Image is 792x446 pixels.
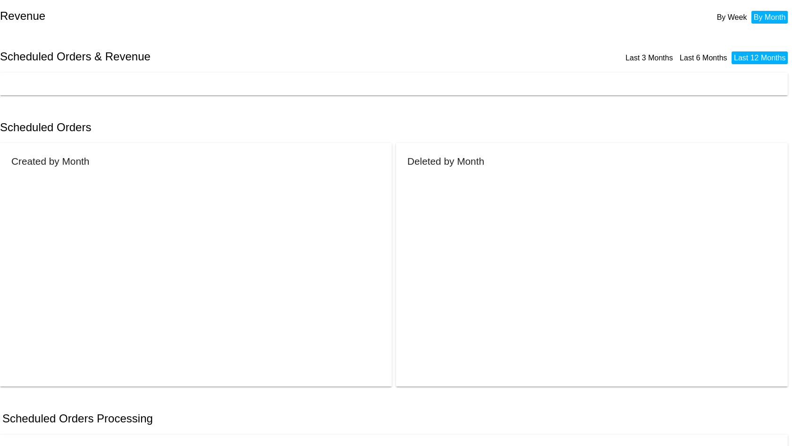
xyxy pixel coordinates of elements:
h2: Deleted by Month [407,156,484,167]
a: Last 12 Months [734,54,785,62]
li: By Month [751,11,788,24]
h2: Scheduled Orders Processing [2,412,153,425]
h2: Created by Month [11,156,89,167]
li: By Week [715,11,750,24]
a: Last 6 Months [680,54,727,62]
a: Last 3 Months [625,54,673,62]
